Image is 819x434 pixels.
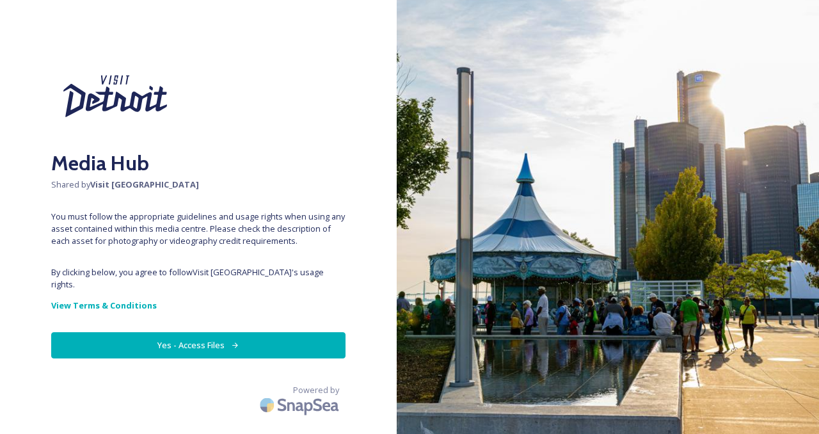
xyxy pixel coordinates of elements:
img: SnapSea Logo [256,390,346,420]
span: Powered by [293,384,339,396]
button: Yes - Access Files [51,332,346,358]
strong: View Terms & Conditions [51,300,157,311]
a: View Terms & Conditions [51,298,346,313]
span: Shared by [51,179,346,191]
span: By clicking below, you agree to follow Visit [GEOGRAPHIC_DATA] 's usage rights. [51,266,346,291]
img: Visit%20Detroit%20New%202024.svg [51,51,179,141]
strong: Visit [GEOGRAPHIC_DATA] [90,179,199,190]
span: You must follow the appropriate guidelines and usage rights when using any asset contained within... [51,211,346,248]
h2: Media Hub [51,148,346,179]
